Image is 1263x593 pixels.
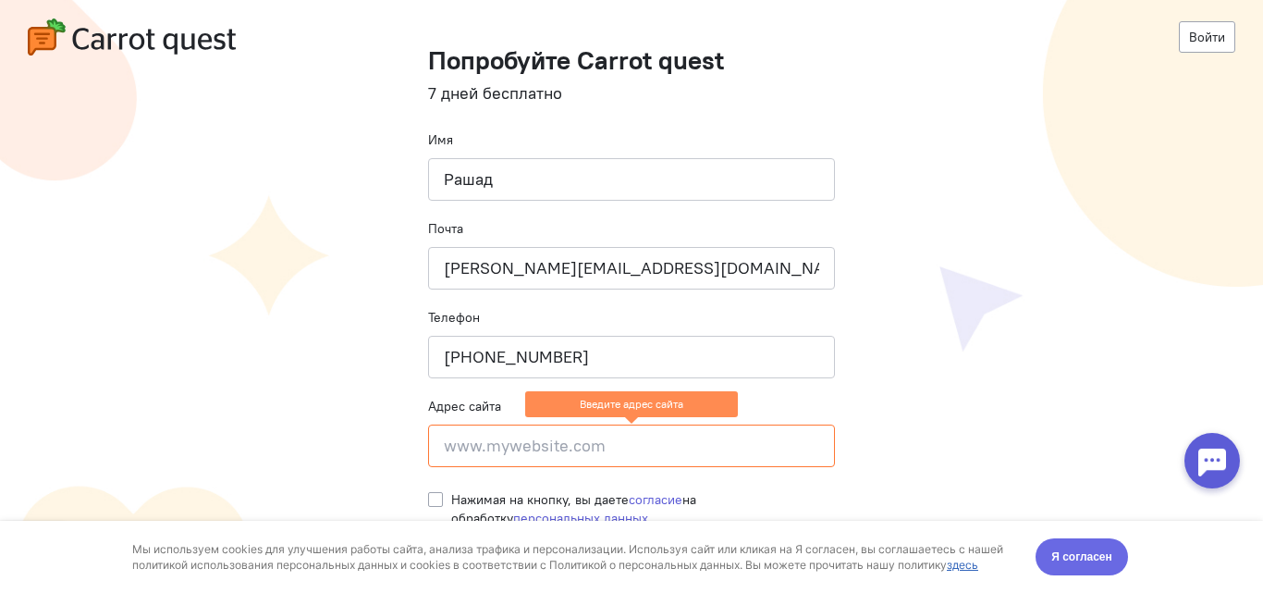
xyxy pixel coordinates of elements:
a: согласие [629,491,682,508]
input: name@company.ru [428,247,835,290]
input: +79001110101 [428,336,835,378]
input: www.mywebsite.com [428,425,835,467]
button: Я согласен [1036,18,1128,55]
h1: Попробуйте Carrot quest [428,46,835,75]
h4: 7 дней бесплатно [428,84,835,103]
label: Телефон [428,308,480,327]
label: Имя [428,130,453,149]
input: Ваше имя [428,158,835,201]
span: Я согласен [1051,27,1112,45]
ng-message: Введите адрес сайта [525,391,738,416]
a: персональных данных [513,510,648,526]
label: Адрес сайта [428,397,501,415]
a: здесь [947,37,978,51]
span: Нажимая на кнопку, вы даете на обработку [451,491,696,526]
div: Мы используем cookies для улучшения работы сайта, анализа трафика и персонализации. Используя сай... [132,20,1014,52]
a: Войти [1179,21,1235,53]
img: carrot-quest-logo.svg [28,19,236,56]
label: Почта [428,219,463,238]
